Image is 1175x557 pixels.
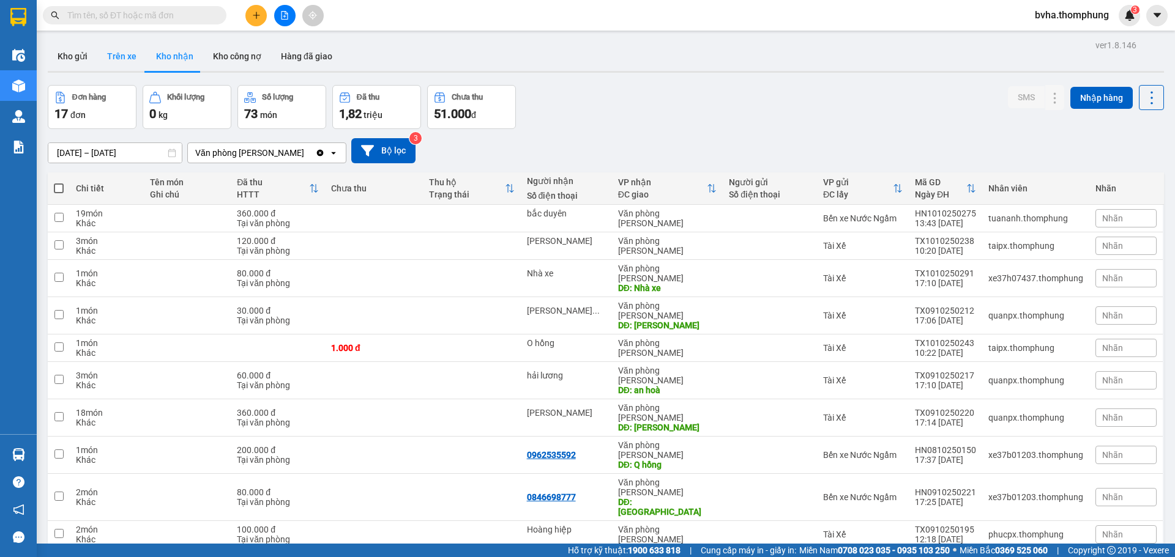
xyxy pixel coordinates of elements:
span: Nhãn [1102,311,1123,320]
div: 3 món [76,371,138,380]
div: Tại văn phòng [237,534,319,544]
button: Đơn hàng17đơn [48,85,136,129]
span: Nhãn [1102,413,1123,422]
div: 17:25 [DATE] [915,497,976,507]
div: Văn phòng [PERSON_NAME] [618,208,717,228]
div: Chưa thu [452,93,483,101]
div: Ghi chú [150,190,225,199]
span: đ [471,110,476,120]
div: Văn phòng [PERSON_NAME] [195,147,304,159]
div: Khác [76,278,138,288]
div: 1 món [76,445,138,455]
div: Mã GD [915,177,966,187]
svg: Clear value [315,148,325,158]
span: 1,82 [339,106,362,121]
div: Nhãn [1095,183,1157,193]
div: quanpx.thomphung [988,413,1083,422]
div: bắc duyên [527,208,606,218]
div: 18 món [76,408,138,418]
span: message [13,531,24,543]
div: 1 món [76,268,138,278]
span: Miền Nam [799,544,950,557]
div: Tại văn phòng [237,218,319,228]
th: Toggle SortBy [909,172,982,205]
div: 360.000 đ [237,208,319,218]
div: 1 món [76,338,138,348]
span: 0 [149,106,156,121]
img: warehouse-icon [12,448,25,461]
div: Khác [76,348,138,358]
div: Văn phòng [PERSON_NAME] [618,403,717,422]
div: TX1010250243 [915,338,976,348]
div: Văn phòng [PERSON_NAME] [618,366,717,385]
div: HN1010250275 [915,208,976,218]
div: phucpx.thomphung [988,529,1083,539]
div: Ngày ĐH [915,190,966,199]
div: xe37h07437.thomphung [988,273,1083,283]
div: Trạng thái [429,190,505,199]
div: Văn phòng [PERSON_NAME] [618,264,717,283]
div: 12:18 [DATE] [915,534,976,544]
button: Khối lượng0kg [143,85,231,129]
span: | [1057,544,1059,557]
span: 17 [54,106,68,121]
div: Nhà xe [527,268,606,278]
div: Khác [76,315,138,325]
div: Tại văn phòng [237,246,319,256]
div: Hoàng hiệp [527,525,606,534]
div: Phương lương [527,236,606,246]
div: DĐ: an hoà [618,385,717,395]
div: 3 món [76,236,138,246]
div: 80.000 đ [237,487,319,497]
div: Tài Xế [823,343,903,353]
div: Người nhận [527,176,606,186]
div: Văn phòng [PERSON_NAME] [618,236,717,256]
div: 1 món [76,306,138,315]
div: 17:14 [DATE] [915,418,976,427]
div: ĐC lấy [823,190,893,199]
button: caret-down [1146,5,1168,26]
div: xe37b01203.thomphung [988,492,1083,502]
div: 120.000 đ [237,236,319,246]
div: Văn phòng [PERSON_NAME] [618,301,717,320]
button: Số lượng73món [237,85,326,129]
div: Khác [76,218,138,228]
span: caret-down [1152,10,1163,21]
div: Chưa thu [331,183,417,193]
div: Khác [76,497,138,507]
input: Select a date range. [48,143,182,163]
div: Tại văn phòng [237,455,319,465]
button: SMS [1008,86,1045,108]
span: triệu [364,110,382,120]
strong: 0708 023 035 - 0935 103 250 [838,545,950,555]
th: Toggle SortBy [423,172,521,205]
div: Tại văn phòng [237,497,319,507]
div: Tại văn phòng [237,278,319,288]
span: search [51,11,59,20]
div: Tài Xế [823,529,903,539]
div: Tại văn phòng [237,380,319,390]
th: Toggle SortBy [817,172,909,205]
span: Miền Bắc [960,544,1048,557]
div: taipx.thomphung [988,343,1083,353]
div: Khác [76,455,138,465]
button: Kho nhận [146,42,203,71]
div: 10:20 [DATE] [915,246,976,256]
div: Số điện thoại [527,191,606,201]
button: Hàng đã giao [271,42,342,71]
button: aim [302,5,324,26]
span: món [260,110,277,120]
div: Thu hộ [429,177,505,187]
div: Tài Xế [823,241,903,251]
div: VP nhận [618,177,707,187]
img: warehouse-icon [12,49,25,62]
img: icon-new-feature [1124,10,1135,21]
img: warehouse-icon [12,110,25,123]
div: HN0910250221 [915,487,976,497]
div: 0846698777 [527,492,576,502]
button: Chưa thu51.000đ [427,85,516,129]
div: Văn phòng [PERSON_NAME] [618,338,717,358]
div: Tài Xế [823,273,903,283]
div: Văn phòng [PERSON_NAME] [618,525,717,544]
div: ver 1.8.146 [1095,39,1136,52]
